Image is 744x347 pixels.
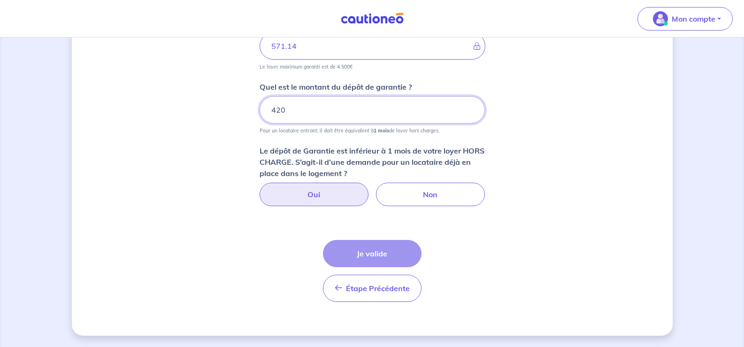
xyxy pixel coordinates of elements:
[374,127,389,134] strong: 1 mois
[260,32,485,60] input: - €
[653,11,668,26] img: illu_account_valid_menu.svg
[260,81,412,93] p: Quel est le montant du dépôt de garantie ?
[346,284,410,293] span: Étape Précédente
[260,63,353,70] p: Le loyer maximum garanti est de 4 500€
[337,13,407,24] img: Cautioneo
[637,7,733,31] button: illu_account_valid_menu.svgMon compte
[672,13,715,24] p: Mon compte
[260,183,368,206] label: Oui
[260,145,485,179] p: Le dépôt de Garantie est inférieur à 1 mois de votre loyer HORS CHARGE. S’agit-il d’une demande p...
[323,275,422,302] button: Étape Précédente
[260,127,439,134] p: Pour un locataire entrant, il doit être équivalent à de loyer hors charges.
[376,183,485,206] label: Non
[260,96,485,123] input: 750€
